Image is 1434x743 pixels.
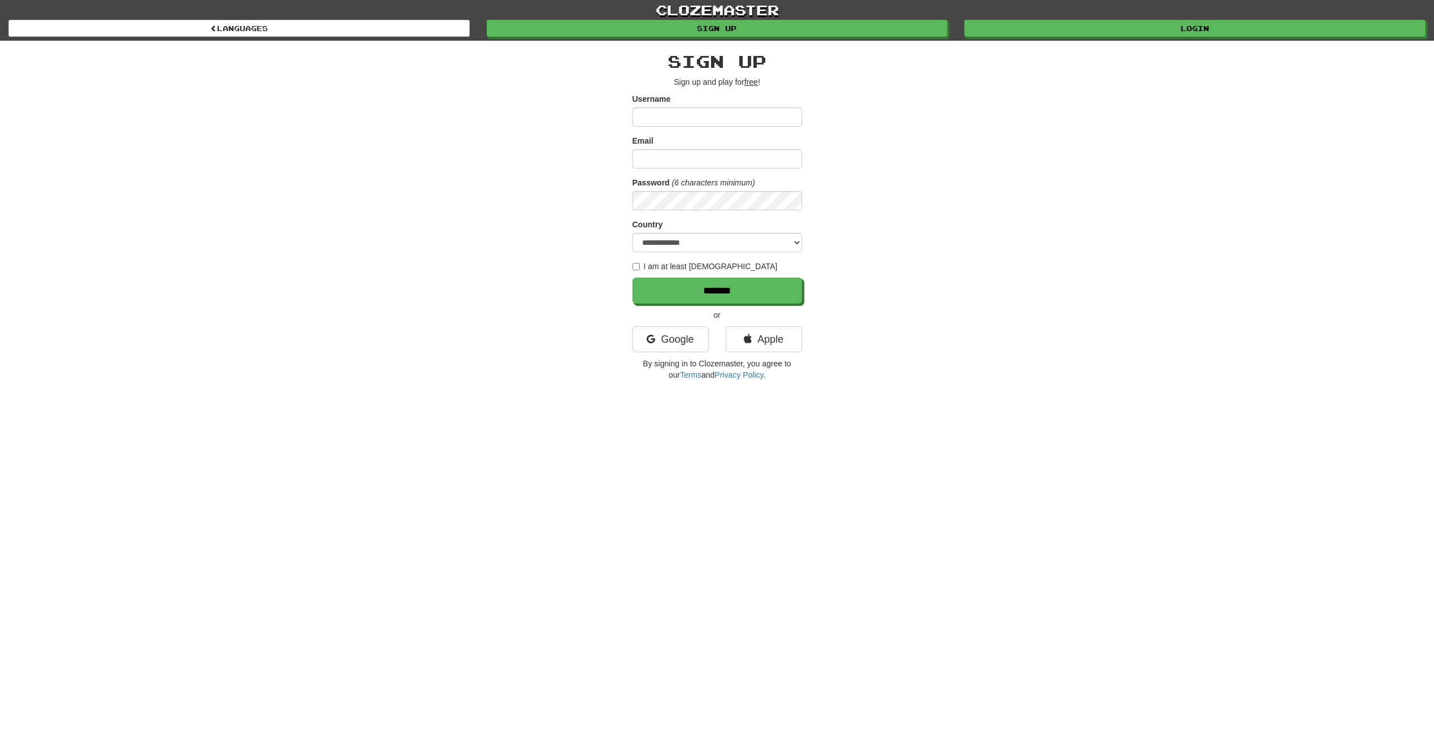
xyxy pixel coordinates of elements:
[632,135,653,146] label: Email
[632,358,802,381] p: By signing in to Clozemaster, you agree to our and .
[632,263,640,270] input: I am at least [DEMOGRAPHIC_DATA]
[680,370,701,379] a: Terms
[964,20,1426,37] a: Login
[714,370,763,379] a: Privacy Policy
[632,177,670,188] label: Password
[632,261,778,272] label: I am at least [DEMOGRAPHIC_DATA]
[632,309,802,321] p: or
[632,93,671,105] label: Username
[487,20,948,37] a: Sign up
[632,326,709,352] a: Google
[744,77,758,87] u: free
[632,76,802,88] p: Sign up and play for !
[632,219,663,230] label: Country
[672,178,755,187] em: (6 characters minimum)
[8,20,470,37] a: Languages
[726,326,802,352] a: Apple
[632,52,802,71] h2: Sign up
